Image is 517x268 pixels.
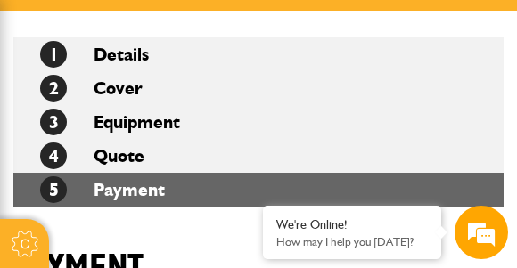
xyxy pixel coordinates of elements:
p: How may I help you today? [276,235,428,248]
span: 2 [40,75,67,102]
input: Enter your last name [23,165,494,204]
img: d_20077148190_company_1631870298795_20077148190 [30,99,75,124]
span: 3 [40,109,67,135]
span: 4 [40,142,67,169]
div: Chat with us now [93,100,413,123]
a: 3Equipment [40,111,180,133]
span: 5 [40,176,67,203]
span: 1 [40,41,67,68]
a: 4Quote [40,145,144,166]
em: Start Chat [411,226,492,250]
a: 2Cover [40,77,143,99]
a: 1Details [40,44,149,65]
li: Payment [13,173,504,207]
div: Minimize live chat window [461,9,504,52]
input: Enter your email address [23,217,494,256]
div: We're Online! [276,217,428,232]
